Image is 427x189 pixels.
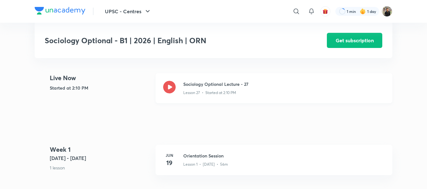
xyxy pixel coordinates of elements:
a: Sociology Optional Lecture - 27Lesson 27 • Started at 2:10 PM [156,73,392,111]
p: Lesson 27 • Started at 2:10 PM [183,90,236,96]
img: Yudhishthir [382,6,392,17]
h4: Live Now [50,73,151,83]
img: avatar [322,9,328,14]
a: Jun19Orientation SessionLesson 1 • [DATE] • 56m [156,145,392,183]
h5: Started at 2:10 PM [50,85,151,91]
button: UPSC - Centres [101,5,155,18]
h3: Orientation Session [183,152,385,159]
p: Lesson 1 • [DATE] • 56m [183,162,228,167]
h4: 19 [163,158,176,168]
p: 1 lesson [50,164,151,171]
h4: Week 1 [50,145,151,154]
a: Company Logo [35,7,85,16]
h5: [DATE] - [DATE] [50,154,151,162]
img: Company Logo [35,7,85,15]
img: streak [360,8,366,15]
button: Get subscription [327,33,382,48]
h3: Sociology Optional - B1 | 2026 | English | ORN [45,36,291,45]
h6: Jun [163,152,176,158]
h3: Sociology Optional Lecture - 27 [183,81,385,87]
button: avatar [320,6,330,16]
